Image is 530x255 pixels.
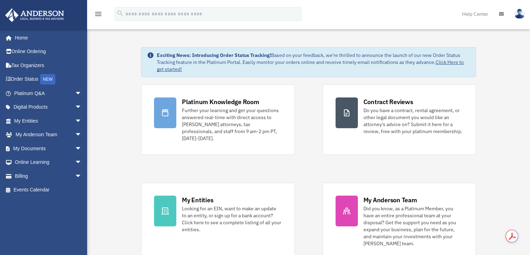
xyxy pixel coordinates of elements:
[5,141,92,155] a: My Documentsarrow_drop_down
[75,141,89,156] span: arrow_drop_down
[182,196,213,204] div: My Entities
[363,205,463,247] div: Did you know, as a Platinum Member, you have an entire professional team at your disposal? Get th...
[5,31,89,45] a: Home
[363,107,463,135] div: Do you have a contract, rental agreement, or other legal document you would like an attorney's ad...
[157,52,470,73] div: Based on your feedback, we're thrilled to announce the launch of our new Order Status Tracking fe...
[141,85,294,155] a: Platinum Knowledge Room Further your learning and get your questions answered real-time with dire...
[75,155,89,170] span: arrow_drop_down
[323,85,476,155] a: Contract Reviews Do you have a contract, rental agreement, or other legal document you would like...
[5,100,92,114] a: Digital Productsarrow_drop_down
[5,169,92,183] a: Billingarrow_drop_down
[5,72,92,87] a: Order StatusNEW
[363,196,417,204] div: My Anderson Team
[5,128,92,142] a: My Anderson Teamarrow_drop_down
[182,107,282,142] div: Further your learning and get your questions answered real-time with direct access to [PERSON_NAM...
[514,9,525,19] img: User Pic
[3,8,66,22] img: Anderson Advisors Platinum Portal
[5,58,92,72] a: Tax Organizers
[116,9,124,17] i: search
[157,52,271,58] strong: Exciting News: Introducing Order Status Tracking!
[94,12,102,18] a: menu
[363,97,413,106] div: Contract Reviews
[75,169,89,183] span: arrow_drop_down
[5,114,92,128] a: My Entitiesarrow_drop_down
[182,97,259,106] div: Platinum Knowledge Room
[157,59,464,72] a: Click Here to get started!
[94,10,102,18] i: menu
[5,86,92,100] a: Platinum Q&Aarrow_drop_down
[75,128,89,142] span: arrow_drop_down
[75,114,89,128] span: arrow_drop_down
[5,45,92,59] a: Online Ordering
[182,205,282,233] div: Looking for an EIN, want to make an update to an entity, or sign up for a bank account? Click her...
[40,74,55,85] div: NEW
[75,86,89,101] span: arrow_drop_down
[5,183,92,197] a: Events Calendar
[75,100,89,115] span: arrow_drop_down
[5,155,92,169] a: Online Learningarrow_drop_down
